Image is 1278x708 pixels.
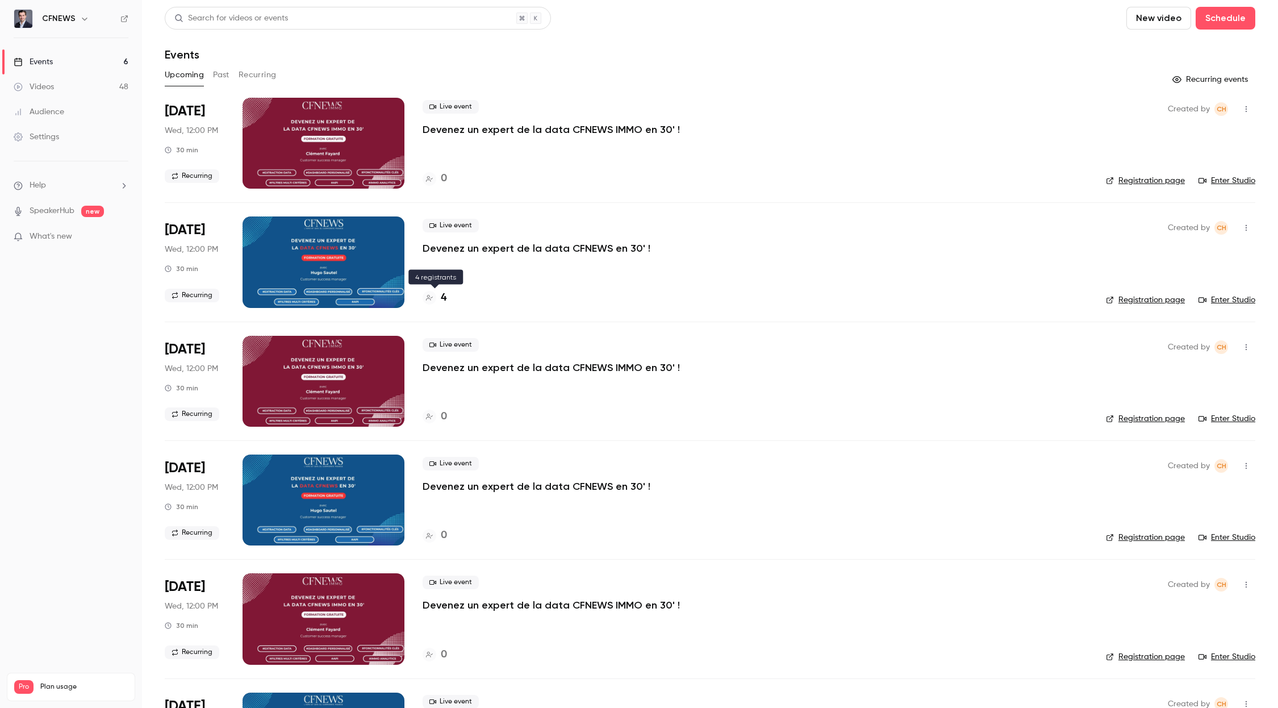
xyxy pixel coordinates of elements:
[1217,578,1226,592] span: cH
[165,459,205,477] span: [DATE]
[165,169,219,183] span: Recurring
[441,290,446,306] h4: 4
[165,125,218,136] span: Wed, 12:00 PM
[423,457,479,470] span: Live event
[165,102,205,120] span: [DATE]
[423,171,447,186] a: 0
[1196,7,1255,30] button: Schedule
[165,407,219,421] span: Recurring
[165,336,224,427] div: Nov 12 Wed, 12:00 PM (Europe/Paris)
[423,123,680,136] a: Devenez un expert de la data CFNEWS IMMO en 30' !
[30,205,74,217] a: SpeakerHub
[423,576,479,589] span: Live event
[165,645,219,659] span: Recurring
[165,216,224,307] div: Oct 29 Wed, 12:00 PM (Europe/Paris)
[1217,221,1226,235] span: cH
[441,171,447,186] h4: 0
[165,482,218,493] span: Wed, 12:00 PM
[423,598,680,612] a: Devenez un expert de la data CFNEWS IMMO en 30' !
[165,48,199,61] h1: Events
[423,647,447,663] a: 0
[1217,102,1226,116] span: cH
[423,100,479,114] span: Live event
[42,13,76,24] h6: CFNEWS
[423,241,650,255] a: Devenez un expert de la data CFNEWS en 30' !
[165,578,205,596] span: [DATE]
[165,98,224,189] div: Oct 22 Wed, 12:00 PM (Europe/Paris)
[1168,340,1210,354] span: Created by
[423,528,447,543] a: 0
[165,264,198,273] div: 30 min
[239,66,277,84] button: Recurring
[165,363,218,374] span: Wed, 12:00 PM
[14,81,54,93] div: Videos
[1106,175,1185,186] a: Registration page
[165,573,224,664] div: Dec 3 Wed, 12:00 PM (Europe/Paris)
[423,219,479,232] span: Live event
[14,56,53,68] div: Events
[1168,578,1210,592] span: Created by
[1214,340,1228,354] span: clemence Hasenrader
[1198,532,1255,543] a: Enter Studio
[1167,70,1255,89] button: Recurring events
[165,221,205,239] span: [DATE]
[1198,294,1255,306] a: Enter Studio
[81,206,104,217] span: new
[1168,459,1210,473] span: Created by
[1168,102,1210,116] span: Created by
[1214,578,1228,592] span: clemence Hasenrader
[165,244,218,255] span: Wed, 12:00 PM
[14,180,128,191] li: help-dropdown-opener
[423,290,446,306] a: 4
[1198,175,1255,186] a: Enter Studio
[441,528,447,543] h4: 0
[14,131,59,143] div: Settings
[165,455,224,545] div: Nov 19 Wed, 12:00 PM (Europe/Paris)
[165,384,198,393] div: 30 min
[1106,532,1185,543] a: Registration page
[30,180,46,191] span: Help
[14,680,34,694] span: Pro
[1217,459,1226,473] span: cH
[14,10,32,28] img: CFNEWS
[423,480,650,493] a: Devenez un expert de la data CFNEWS en 30' !
[40,682,128,692] span: Plan usage
[213,66,229,84] button: Past
[115,232,128,242] iframe: Noticeable Trigger
[165,621,198,630] div: 30 min
[441,409,447,424] h4: 0
[1168,221,1210,235] span: Created by
[423,361,680,374] a: Devenez un expert de la data CFNEWS IMMO en 30' !
[1214,459,1228,473] span: clemence Hasenrader
[1198,651,1255,663] a: Enter Studio
[165,145,198,155] div: 30 min
[165,526,219,540] span: Recurring
[1106,294,1185,306] a: Registration page
[174,13,288,24] div: Search for videos or events
[1126,7,1191,30] button: New video
[1214,102,1228,116] span: clemence Hasenrader
[165,289,219,302] span: Recurring
[423,338,479,352] span: Live event
[441,647,447,663] h4: 0
[1106,651,1185,663] a: Registration page
[165,340,205,359] span: [DATE]
[423,409,447,424] a: 0
[1106,413,1185,424] a: Registration page
[1198,413,1255,424] a: Enter Studio
[165,66,204,84] button: Upcoming
[1214,221,1228,235] span: clemence Hasenrader
[14,106,64,118] div: Audience
[30,231,72,243] span: What's new
[165,601,218,612] span: Wed, 12:00 PM
[1217,340,1226,354] span: cH
[165,502,198,511] div: 30 min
